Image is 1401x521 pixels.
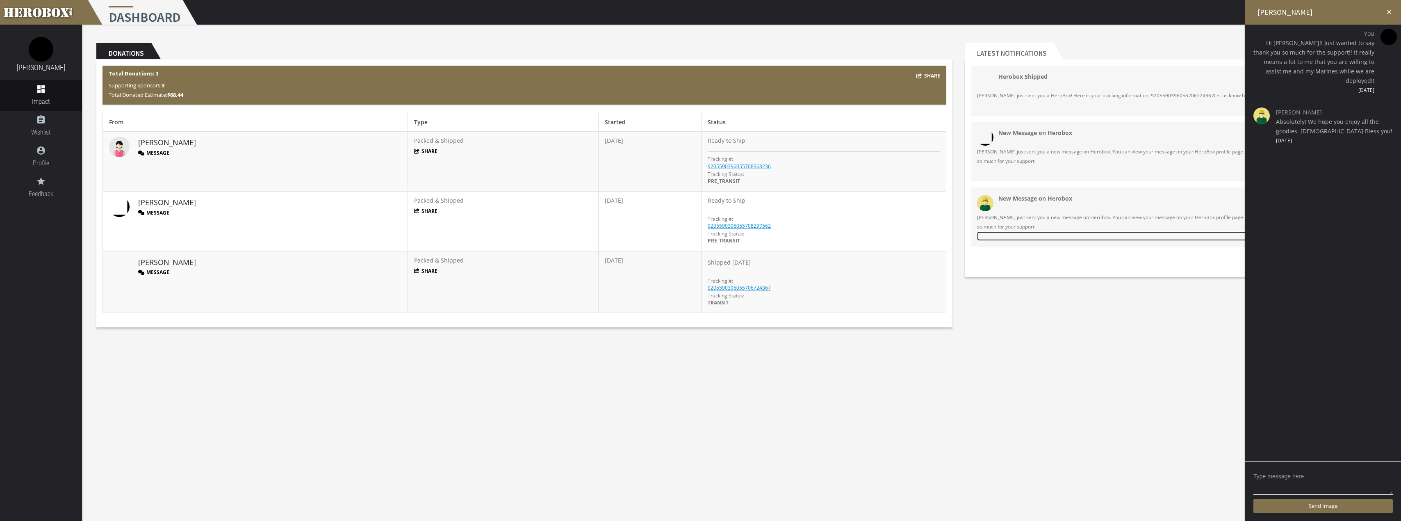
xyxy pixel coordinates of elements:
[708,137,745,144] span: Ready to Ship
[599,191,702,251] td: [DATE]
[1251,29,1374,38] span: You
[109,91,183,98] span: Total Donated Estimate:
[109,82,164,89] span: Supporting Sponsors:
[414,148,438,155] button: Share
[167,91,183,98] b: $68.44
[1253,107,1270,124] img: male.jpg
[708,178,740,185] span: PRE_TRANSIT
[708,155,733,162] p: Tracking #:
[977,231,1374,241] a: Open Chat
[29,37,53,62] img: image
[138,137,196,148] a: [PERSON_NAME]
[977,147,1374,166] span: [PERSON_NAME] just sent you a new message on Herobox. You can view your message on your HeroBox p...
[977,195,993,211] img: male.jpg
[708,163,771,170] a: 9205590396055708363236
[1251,38,1374,85] span: Hi [PERSON_NAME]!! Just wanted to say thank you so much for the support!! It really means a lot t...
[977,73,993,89] img: 34319-202509161048460400.png
[1380,29,1397,45] img: image
[965,43,1054,59] h2: Latest Notifications
[1251,85,1374,95] span: [DATE]
[708,171,744,178] span: Tracking Status:
[702,113,946,132] th: Status
[414,208,438,215] button: Share
[1385,8,1393,16] i: close
[414,256,464,264] span: Packed & Shipped
[708,299,729,306] span: TRANSIT
[1276,107,1395,117] span: [PERSON_NAME]
[1276,136,1395,145] span: [DATE]
[708,197,745,204] span: Ready to Ship
[708,277,733,284] p: Tracking #:
[599,251,702,313] td: [DATE]
[998,129,1072,137] strong: New Message on Herobox
[408,113,598,132] th: Type
[708,230,744,237] span: Tracking Status:
[708,222,771,229] a: 9205590396055708297562
[708,237,740,244] span: PRE_TRANSIT
[599,131,702,191] td: [DATE]
[977,100,1374,110] a: Read More
[162,82,164,89] b: 3
[138,197,196,208] a: [PERSON_NAME]
[708,284,771,291] a: 9205590396055706724367
[998,194,1072,202] strong: New Message on Herobox
[138,269,169,276] button: Message
[708,258,751,267] span: Shipped [DATE]
[103,113,408,132] th: From
[1309,502,1337,510] span: Send Image
[708,215,733,222] p: Tracking #:
[414,197,464,204] span: Packed & Shipped
[1276,117,1395,136] span: Absolutely! We hope you enjoy all the goodies. [DEMOGRAPHIC_DATA] Bless you!
[977,213,1374,231] span: [PERSON_NAME] just sent you a new message on Herobox. You can view your message on your HeroBox p...
[414,137,464,144] span: Packed & Shipped
[138,149,169,156] button: Message
[17,63,65,72] a: [PERSON_NAME]
[109,197,130,217] img: image
[977,166,1374,175] a: Open Chat
[414,267,438,274] button: Share
[138,257,196,268] a: [PERSON_NAME]
[109,70,159,77] b: Total Donations: 3
[138,209,169,216] button: Message
[103,66,946,105] div: Total Donations: 3
[599,113,702,132] th: Started
[977,129,993,146] img: 34415-202510071841030400.png
[916,71,940,80] button: Share
[998,73,1048,80] strong: Herobox Shipped
[708,292,744,299] span: Tracking Status:
[109,256,130,277] img: image
[109,137,130,157] img: female.jpg
[96,43,151,59] h2: Donations
[36,84,46,94] i: dashboard
[977,91,1374,100] span: [PERSON_NAME] just sent you a HeroBox! Here is your tracking information: 9205590396055706724367L...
